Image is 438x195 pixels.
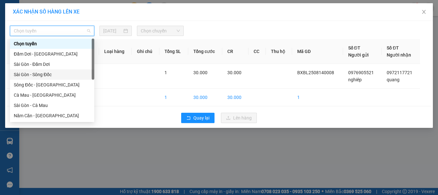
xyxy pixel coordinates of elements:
[193,70,207,75] span: 30.000
[164,70,167,75] span: 1
[292,89,343,106] td: 1
[14,102,90,109] div: Sài Gòn - Cà Mau
[7,64,27,89] td: 1
[297,70,334,75] span: BXBL2508140008
[10,69,94,80] div: Sài Gòn - Sông Đốc
[348,77,362,82] span: nghiêp
[103,27,122,34] input: 14/08/2025
[10,90,94,100] div: Cà Mau - Sài Gòn
[14,112,90,119] div: Năm Căn - [GEOGRAPHIC_DATA]
[248,39,266,64] th: CC
[7,39,27,64] th: STT
[348,45,360,50] span: Số ĐT
[159,39,188,64] th: Tổng SL
[227,70,241,75] span: 30.000
[266,39,292,64] th: Thu hộ
[14,92,90,99] div: Cà Mau - [GEOGRAPHIC_DATA]
[222,89,248,106] td: 30.000
[222,39,248,64] th: CR
[14,40,90,47] div: Chọn tuyến
[159,89,188,106] td: 1
[14,81,90,88] div: Sông Đốc - [GEOGRAPHIC_DATA]
[387,70,412,75] span: 0972117721
[188,89,222,106] td: 30.000
[387,45,399,50] span: Số ĐT
[186,116,191,121] span: rollback
[188,39,222,64] th: Tổng cước
[10,100,94,111] div: Sài Gòn - Cà Mau
[10,39,94,49] div: Chọn tuyến
[181,113,215,123] button: rollbackQuay lại
[10,111,94,121] div: Năm Căn - Sài Gòn
[14,50,90,58] div: Đầm Dơi - [GEOGRAPHIC_DATA]
[415,3,433,21] button: Close
[348,70,374,75] span: 0976905521
[14,26,90,36] span: Chọn tuyến
[193,114,209,121] span: Quay lại
[14,61,90,68] div: Sài Gòn - Đầm Dơi
[10,80,94,90] div: Sông Đốc - Sài Gòn
[141,26,180,36] span: Chọn chuyến
[10,59,94,69] div: Sài Gòn - Đầm Dơi
[99,39,132,64] th: Loại hàng
[13,9,80,15] span: XÁC NHẬN SỐ HÀNG LÊN XE
[348,52,369,58] span: Người gửi
[387,77,400,82] span: quang
[132,39,159,64] th: Ghi chú
[14,71,90,78] div: Sài Gòn - Sông Đốc
[421,9,426,14] span: close
[10,49,94,59] div: Đầm Dơi - Sài Gòn
[387,52,411,58] span: Người nhận
[292,39,343,64] th: Mã GD
[221,113,257,123] button: uploadLên hàng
